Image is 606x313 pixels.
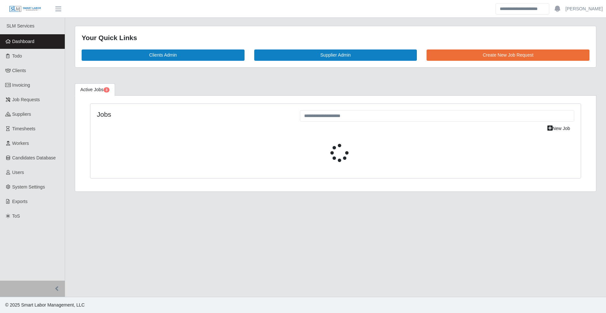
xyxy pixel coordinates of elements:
[12,39,35,44] span: Dashboard
[566,5,603,12] a: [PERSON_NAME]
[97,110,290,118] h4: Jobs
[427,49,589,61] a: Create New Job Request
[12,126,36,131] span: Timesheets
[12,82,30,88] span: Invoicing
[254,49,417,61] a: Supplier Admin
[12,112,31,117] span: Suppliers
[9,5,41,13] img: SLM Logo
[12,141,29,146] span: Workers
[12,68,26,73] span: Clients
[12,184,45,189] span: System Settings
[82,49,245,61] a: Clients Admin
[12,155,56,160] span: Candidates Database
[5,302,85,308] span: © 2025 Smart Labor Management, LLC
[12,199,28,204] span: Exports
[82,33,589,43] div: Your Quick Links
[6,23,34,28] span: SLM Services
[75,83,115,96] a: Active Jobs
[12,170,24,175] span: Users
[12,53,22,59] span: Todo
[104,87,109,92] span: Pending Jobs
[543,123,574,134] a: New Job
[12,213,20,219] span: ToS
[12,97,40,102] span: Job Requests
[496,3,549,15] input: Search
